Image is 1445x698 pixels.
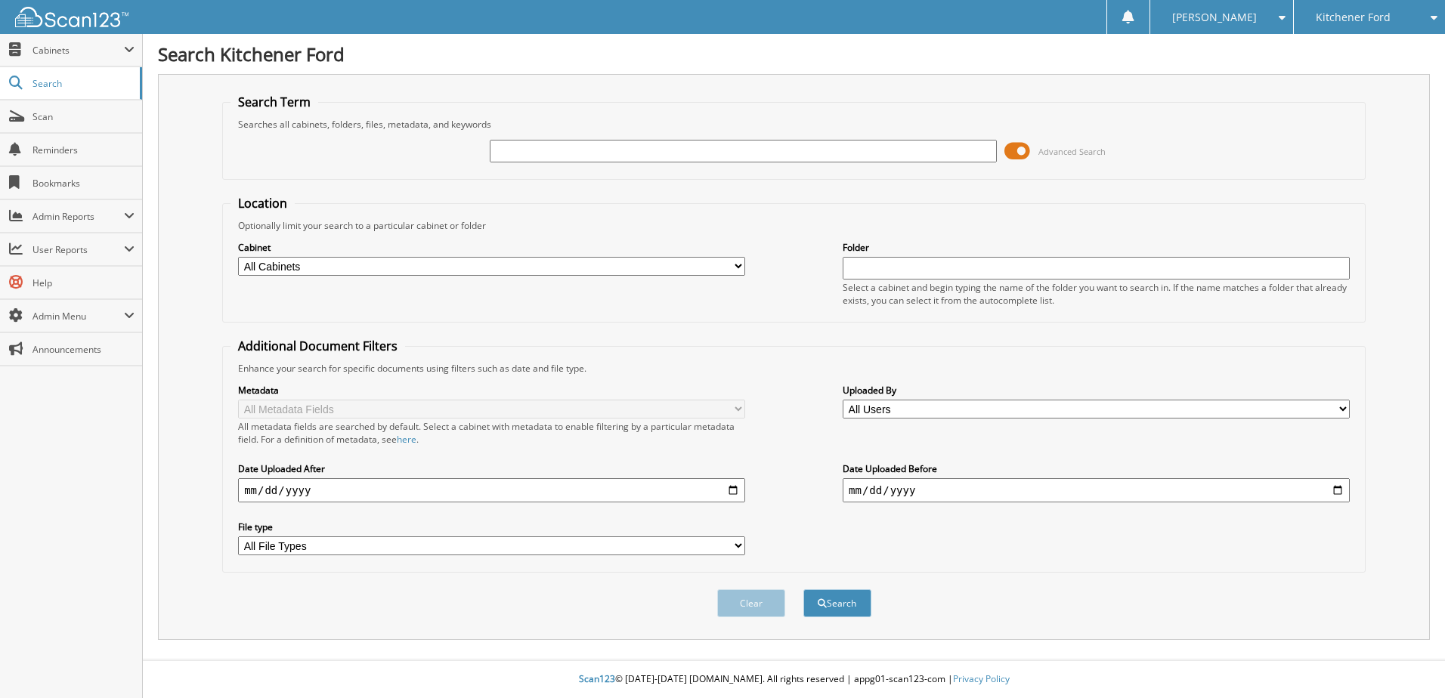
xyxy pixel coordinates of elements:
label: Cabinet [238,241,745,254]
button: Clear [717,589,785,617]
a: Privacy Policy [953,672,1010,685]
legend: Location [231,195,295,212]
span: Search [32,77,132,90]
legend: Search Term [231,94,318,110]
span: [PERSON_NAME] [1172,13,1257,22]
span: Scan123 [579,672,615,685]
span: Admin Menu [32,310,124,323]
span: Admin Reports [32,210,124,223]
div: Searches all cabinets, folders, files, metadata, and keywords [231,118,1357,131]
div: Select a cabinet and begin typing the name of the folder you want to search in. If the name match... [843,281,1350,307]
label: Date Uploaded Before [843,462,1350,475]
span: Kitchener Ford [1316,13,1391,22]
label: Metadata [238,384,745,397]
span: Advanced Search [1038,146,1106,157]
div: Optionally limit your search to a particular cabinet or folder [231,219,1357,232]
div: © [DATE]-[DATE] [DOMAIN_NAME]. All rights reserved | appg01-scan123-com | [143,661,1445,698]
label: Uploaded By [843,384,1350,397]
span: Reminders [32,144,135,156]
span: Announcements [32,343,135,356]
img: scan123-logo-white.svg [15,7,128,27]
div: All metadata fields are searched by default. Select a cabinet with metadata to enable filtering b... [238,420,745,446]
h1: Search Kitchener Ford [158,42,1430,66]
input: end [843,478,1350,502]
legend: Additional Document Filters [231,338,405,354]
span: Bookmarks [32,177,135,190]
span: User Reports [32,243,124,256]
button: Search [803,589,871,617]
iframe: Chat Widget [1369,625,1445,698]
label: Folder [843,241,1350,254]
span: Cabinets [32,44,124,57]
label: Date Uploaded After [238,462,745,475]
label: File type [238,520,745,533]
input: start [238,478,745,502]
span: Help [32,276,135,289]
span: Scan [32,110,135,123]
div: Enhance your search for specific documents using filters such as date and file type. [231,362,1357,375]
a: here [397,433,416,446]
